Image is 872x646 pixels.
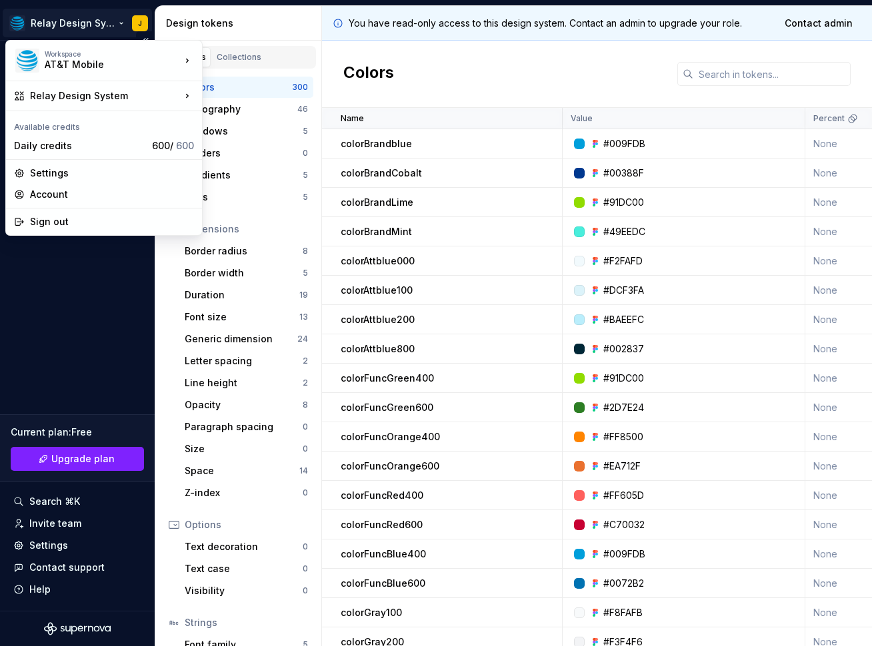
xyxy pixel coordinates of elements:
div: Sign out [30,215,194,228]
img: 25159035-79e5-4ffd-8a60-56b794307018.png [15,49,39,73]
div: Relay Design System [30,89,181,103]
div: AT&T Mobile [45,58,158,71]
div: Available credits [9,114,199,135]
span: 600 [176,140,194,151]
div: Daily credits [14,139,147,153]
div: Settings [30,166,194,180]
div: Workspace [45,50,181,58]
span: 600 / [152,140,194,151]
div: Account [30,188,194,201]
